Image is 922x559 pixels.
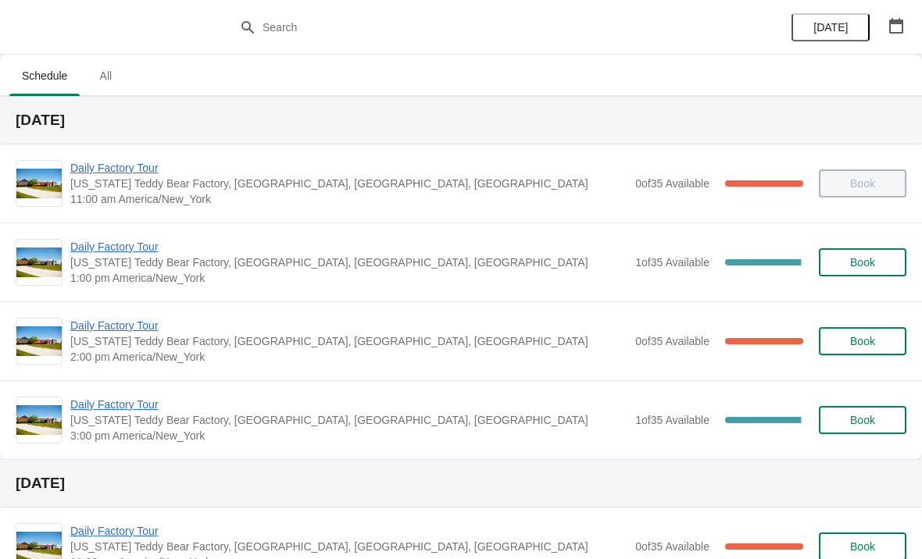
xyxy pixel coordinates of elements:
[16,112,906,128] h2: [DATE]
[819,248,906,276] button: Book
[819,406,906,434] button: Book
[850,540,875,553] span: Book
[635,540,709,553] span: 0 of 35 Available
[262,13,691,41] input: Search
[70,397,627,412] span: Daily Factory Tour
[70,239,627,255] span: Daily Factory Tour
[70,160,627,176] span: Daily Factory Tour
[16,405,62,436] img: Daily Factory Tour | Vermont Teddy Bear Factory, Shelburne Road, Shelburne, VT, USA | 3:00 pm Ame...
[819,327,906,355] button: Book
[70,191,627,207] span: 11:00 am America/New_York
[86,62,125,90] span: All
[850,414,875,426] span: Book
[70,412,627,428] span: [US_STATE] Teddy Bear Factory, [GEOGRAPHIC_DATA], [GEOGRAPHIC_DATA], [GEOGRAPHIC_DATA]
[850,335,875,347] span: Book
[635,256,709,269] span: 1 of 35 Available
[70,270,627,286] span: 1:00 pm America/New_York
[70,523,627,539] span: Daily Factory Tour
[70,539,627,554] span: [US_STATE] Teddy Bear Factory, [GEOGRAPHIC_DATA], [GEOGRAPHIC_DATA], [GEOGRAPHIC_DATA]
[635,414,709,426] span: 1 of 35 Available
[70,333,627,349] span: [US_STATE] Teddy Bear Factory, [GEOGRAPHIC_DATA], [GEOGRAPHIC_DATA], [GEOGRAPHIC_DATA]
[635,177,709,190] span: 0 of 35 Available
[792,13,870,41] button: [DATE]
[16,169,62,199] img: Daily Factory Tour | Vermont Teddy Bear Factory, Shelburne Road, Shelburne, VT, USA | 11:00 am Am...
[70,349,627,365] span: 2:00 pm America/New_York
[70,318,627,333] span: Daily Factory Tour
[16,247,62,278] img: Daily Factory Tour | Vermont Teddy Bear Factory, Shelburne Road, Shelburne, VT, USA | 1:00 pm Ame...
[635,335,709,347] span: 0 of 35 Available
[16,475,906,491] h2: [DATE]
[9,62,80,90] span: Schedule
[70,428,627,443] span: 3:00 pm America/New_York
[70,255,627,270] span: [US_STATE] Teddy Bear Factory, [GEOGRAPHIC_DATA], [GEOGRAPHIC_DATA], [GEOGRAPHIC_DATA]
[813,21,848,34] span: [DATE]
[850,256,875,269] span: Book
[16,326,62,357] img: Daily Factory Tour | Vermont Teddy Bear Factory, Shelburne Road, Shelburne, VT, USA | 2:00 pm Ame...
[70,176,627,191] span: [US_STATE] Teddy Bear Factory, [GEOGRAPHIC_DATA], [GEOGRAPHIC_DATA], [GEOGRAPHIC_DATA]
